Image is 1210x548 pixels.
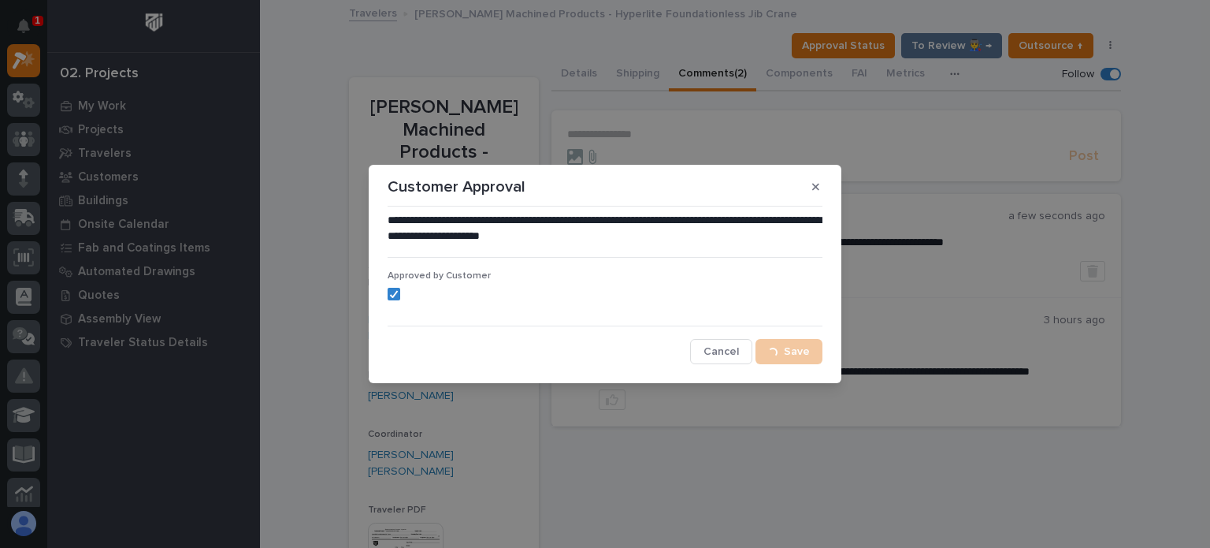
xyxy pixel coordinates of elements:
span: Cancel [703,345,739,359]
span: Approved by Customer [388,271,491,281]
span: Save [784,345,810,359]
p: Customer Approval [388,177,525,196]
button: Save [755,339,822,364]
button: Cancel [690,339,752,364]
